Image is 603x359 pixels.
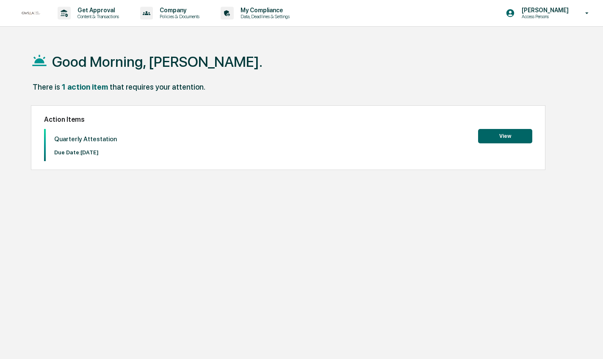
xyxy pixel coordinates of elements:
[110,82,205,91] div: that requires your attention.
[20,11,41,15] img: logo
[71,14,123,19] p: Content & Transactions
[515,7,573,14] p: [PERSON_NAME]
[478,132,532,140] a: View
[44,115,532,123] h2: Action Items
[33,82,60,91] div: There is
[54,149,117,156] p: Due Date: [DATE]
[54,135,117,143] p: Quarterly Attestation
[234,7,294,14] p: My Compliance
[153,14,204,19] p: Policies & Documents
[478,129,532,143] button: View
[153,7,204,14] p: Company
[62,82,108,91] div: 1 action item
[234,14,294,19] p: Data, Deadlines & Settings
[515,14,573,19] p: Access Persons
[71,7,123,14] p: Get Approval
[52,53,263,70] h1: Good Morning, [PERSON_NAME].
